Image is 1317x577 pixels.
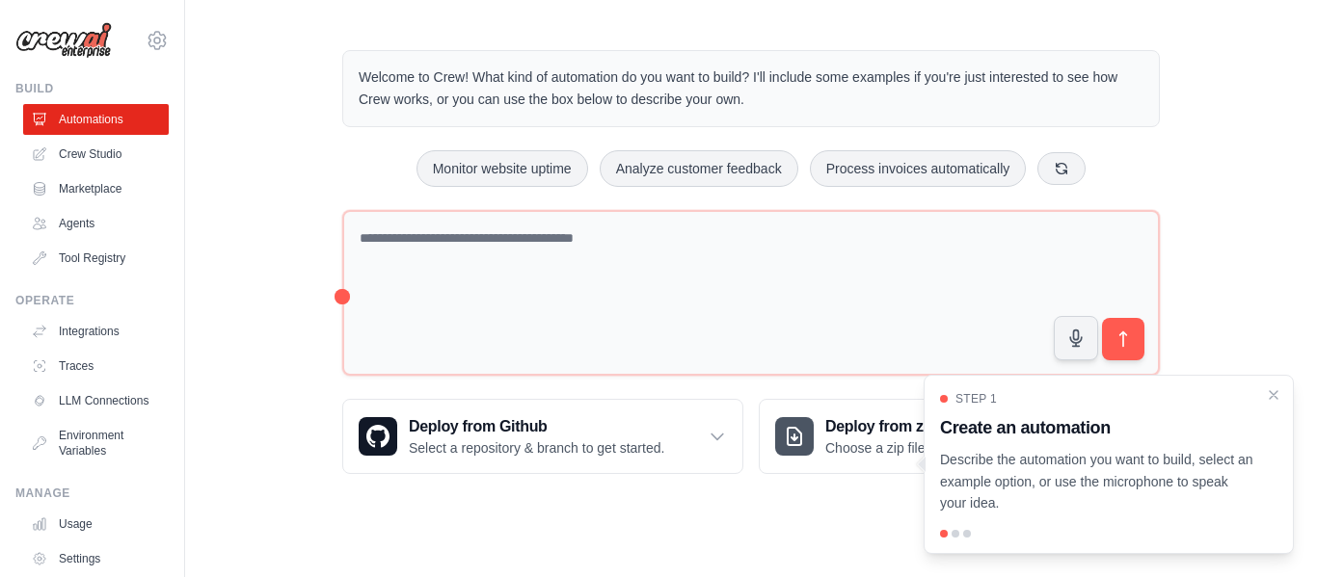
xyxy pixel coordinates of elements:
button: Monitor website uptime [417,150,588,187]
a: Automations [23,104,169,135]
button: Close walkthrough [1266,387,1281,403]
div: Operate [15,293,169,308]
a: Tool Registry [23,243,169,274]
iframe: Chat Widget [1221,485,1317,577]
a: LLM Connections [23,385,169,416]
h3: Deploy from zip file [825,415,988,438]
a: Agents [23,208,169,239]
a: Traces [23,351,169,381]
div: Build [15,81,169,96]
h3: Deploy from Github [409,415,664,438]
div: Manage [15,485,169,501]
a: Marketplace [23,173,169,204]
p: Choose a zip file to upload. [825,438,988,458]
a: Integrations [23,316,169,347]
a: Settings [23,543,169,574]
p: Select a repository & branch to get started. [409,438,664,458]
span: Step 1 [955,391,997,407]
button: Analyze customer feedback [600,150,798,187]
h3: Create an automation [940,414,1254,441]
a: Environment Variables [23,420,169,466]
img: Logo [15,22,112,59]
a: Usage [23,509,169,539]
button: Process invoices automatically [810,150,1027,187]
p: Describe the automation you want to build, select an example option, or use the microphone to spe... [940,449,1254,514]
a: Crew Studio [23,139,169,170]
p: Welcome to Crew! What kind of automation do you want to build? I'll include some examples if you'... [359,66,1143,111]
